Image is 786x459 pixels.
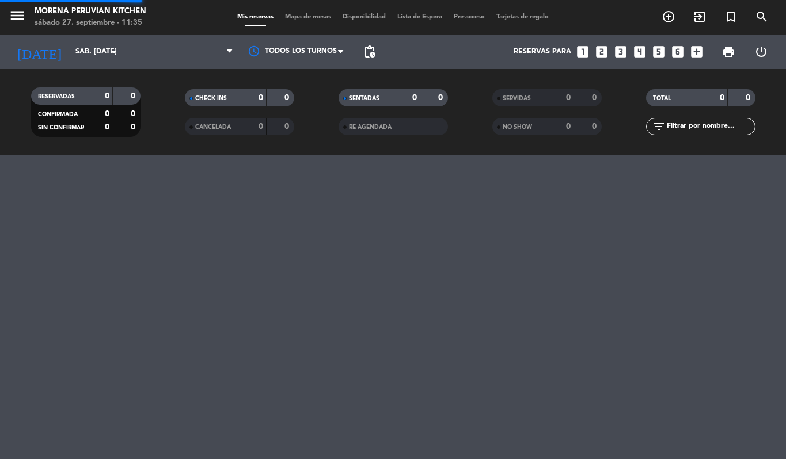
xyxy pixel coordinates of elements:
[566,94,571,102] strong: 0
[745,35,777,69] div: LOG OUT
[284,123,291,131] strong: 0
[689,44,704,59] i: add_box
[592,123,599,131] strong: 0
[363,45,377,59] span: pending_actions
[107,45,121,59] i: arrow_drop_down
[284,94,291,102] strong: 0
[662,10,675,24] i: add_circle_outline
[755,10,769,24] i: search
[514,48,571,56] span: Reservas para
[392,14,448,20] span: Lista de Espera
[651,44,666,59] i: looks_5
[666,120,755,133] input: Filtrar por nombre...
[349,95,379,101] span: SENTADAS
[724,10,738,24] i: turned_in_not
[259,94,263,102] strong: 0
[9,7,26,28] button: menu
[670,44,685,59] i: looks_6
[491,14,555,20] span: Tarjetas de regalo
[349,124,392,130] span: RE AGENDADA
[566,123,571,131] strong: 0
[35,6,146,17] div: Morena Peruvian Kitchen
[38,125,84,131] span: SIN CONFIRMAR
[231,14,279,20] span: Mis reservas
[131,92,138,100] strong: 0
[592,94,599,102] strong: 0
[503,95,531,101] span: SERVIDAS
[195,124,231,130] span: CANCELADA
[195,95,227,101] span: CHECK INS
[722,45,735,59] span: print
[105,92,109,100] strong: 0
[259,123,263,131] strong: 0
[105,110,109,118] strong: 0
[131,123,138,131] strong: 0
[448,14,491,20] span: Pre-acceso
[279,14,337,20] span: Mapa de mesas
[594,44,609,59] i: looks_two
[720,94,724,102] strong: 0
[337,14,392,20] span: Disponibilidad
[412,94,417,102] strong: 0
[9,39,70,64] i: [DATE]
[35,17,146,29] div: sábado 27. septiembre - 11:35
[503,124,532,130] span: NO SHOW
[575,44,590,59] i: looks_one
[652,120,666,133] i: filter_list
[653,95,671,101] span: TOTAL
[38,94,75,100] span: RESERVADAS
[613,44,628,59] i: looks_3
[438,94,445,102] strong: 0
[38,112,78,117] span: CONFIRMADA
[131,110,138,118] strong: 0
[632,44,647,59] i: looks_4
[746,94,753,102] strong: 0
[754,45,768,59] i: power_settings_new
[9,7,26,24] i: menu
[105,123,109,131] strong: 0
[693,10,707,24] i: exit_to_app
